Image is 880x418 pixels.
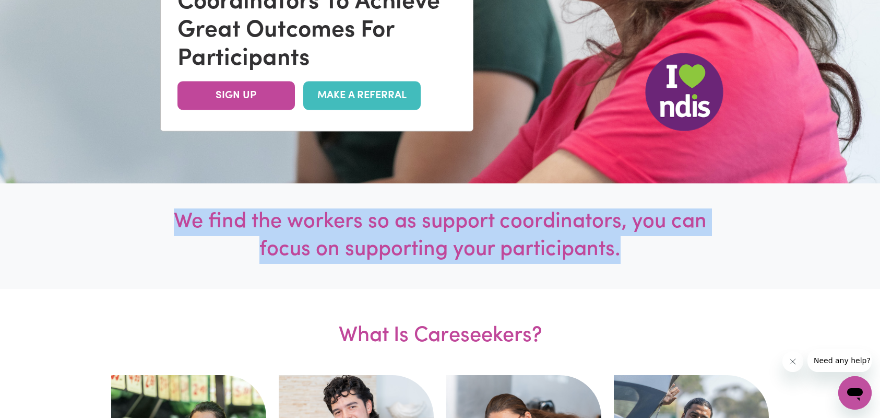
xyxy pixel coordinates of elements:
iframe: Button to launch messaging window [838,376,872,410]
h1: We find the workers so as support coordinators, you can focus on supporting your participants. [164,208,716,264]
iframe: Message from company [807,349,872,372]
a: MAKE A REFERRAL [303,82,421,110]
h3: What Is Careseekers? [216,289,664,375]
iframe: Close message [782,351,803,372]
a: SIGN UP [177,82,295,110]
img: NDIS Logo [645,53,723,131]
